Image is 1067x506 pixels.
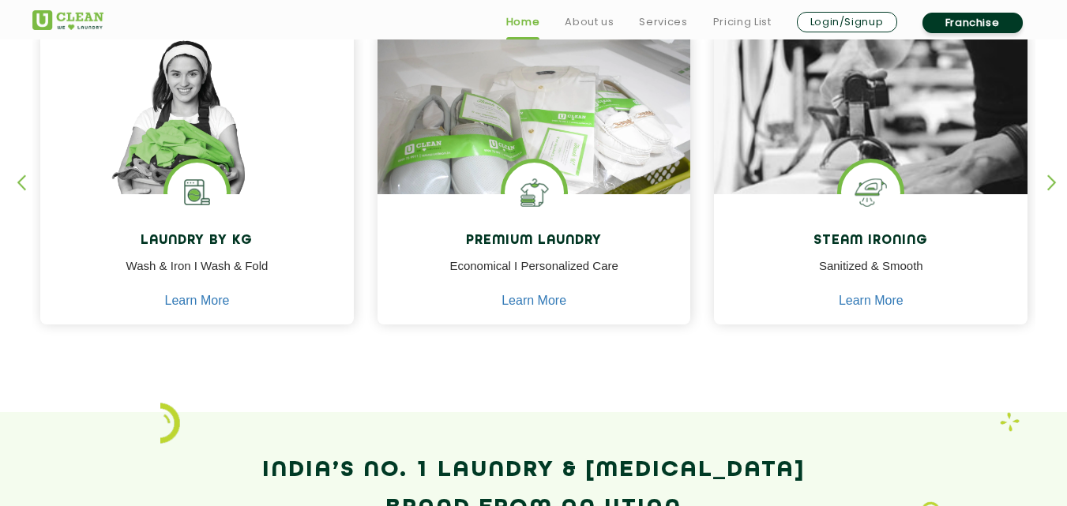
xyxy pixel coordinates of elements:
a: Franchise [922,13,1023,33]
a: Login/Signup [797,12,897,32]
img: icon_2.png [160,403,180,444]
p: Economical I Personalized Care [389,257,679,293]
a: Home [506,13,540,32]
img: steam iron [841,163,900,222]
img: UClean Laundry and Dry Cleaning [32,10,103,30]
h4: Laundry by Kg [52,234,342,249]
a: About us [565,13,614,32]
img: laundry washing machine [167,163,227,222]
p: Wash & Iron I Wash & Fold [52,257,342,293]
a: Learn More [839,294,904,308]
a: Services [639,13,687,32]
p: Sanitized & Smooth [726,257,1016,293]
img: laundry done shoes and clothes [378,32,691,240]
img: clothes ironed [714,32,1028,283]
h4: Premium Laundry [389,234,679,249]
img: Laundry wash and iron [1000,412,1020,432]
a: Learn More [502,294,566,308]
a: Pricing List [713,13,772,32]
img: a girl with laundry basket [40,32,354,240]
h4: Steam Ironing [726,234,1016,249]
a: Learn More [165,294,230,308]
img: Shoes Cleaning [505,163,564,222]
